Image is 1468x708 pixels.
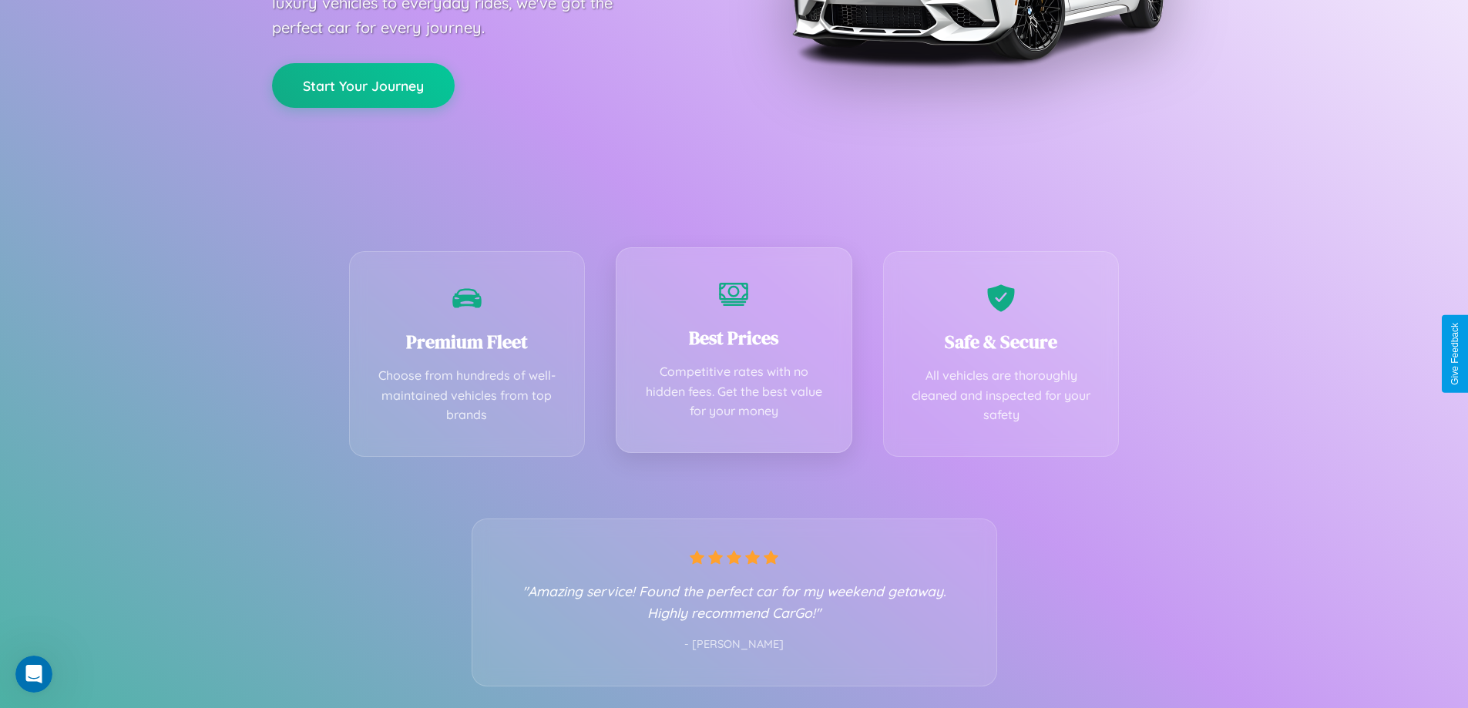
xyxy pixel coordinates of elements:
p: Choose from hundreds of well-maintained vehicles from top brands [373,366,562,425]
h3: Safe & Secure [907,329,1096,354]
p: Competitive rates with no hidden fees. Get the best value for your money [640,362,828,421]
button: Start Your Journey [272,63,455,108]
h3: Premium Fleet [373,329,562,354]
p: "Amazing service! Found the perfect car for my weekend getaway. Highly recommend CarGo!" [503,580,966,623]
iframe: Intercom live chat [15,656,52,693]
p: All vehicles are thoroughly cleaned and inspected for your safety [907,366,1096,425]
div: Give Feedback [1450,323,1460,385]
h3: Best Prices [640,325,828,351]
p: - [PERSON_NAME] [503,635,966,655]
